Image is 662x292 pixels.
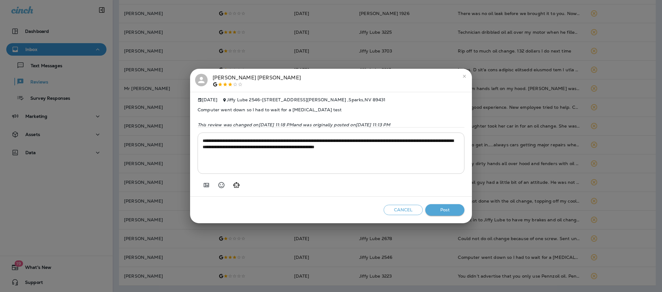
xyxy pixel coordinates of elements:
[384,205,423,215] button: Cancel
[200,179,213,191] button: Add in a premade template
[198,122,464,127] p: This review was changed on [DATE] 11:18 PM
[213,74,301,87] div: [PERSON_NAME] [PERSON_NAME]
[230,179,243,191] button: Generate AI response
[425,204,464,216] button: Post
[198,97,217,103] span: [DATE]
[459,71,469,81] button: close
[215,179,228,191] button: Select an emoji
[198,102,464,117] span: Computer went down so I had to wait for a [MEDICAL_DATA] test
[227,97,386,103] span: Jiffy Lube 2546 - [STREET_ADDRESS][PERSON_NAME] , Sparks , NV 89431
[293,122,390,128] span: and was originally posted on [DATE] 11:13 PM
